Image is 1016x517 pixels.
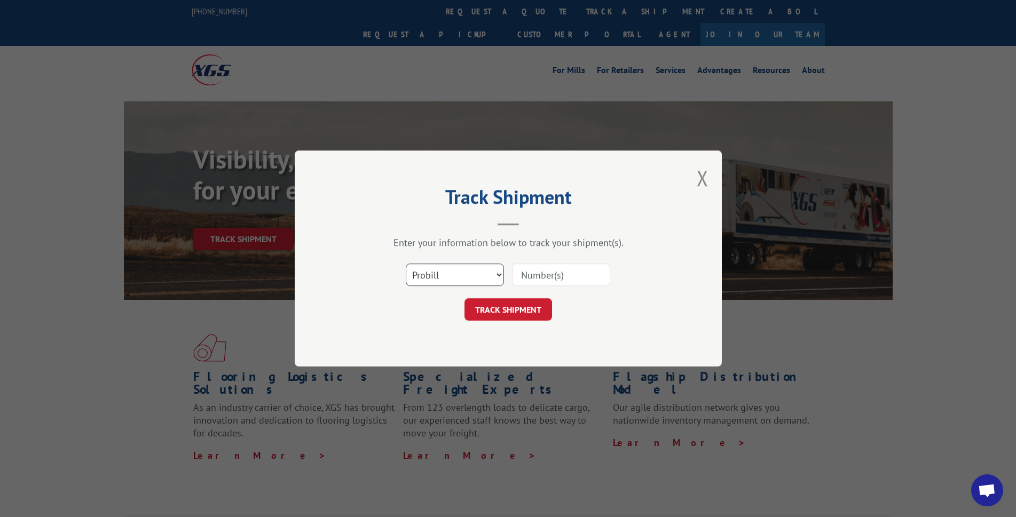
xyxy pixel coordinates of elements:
[697,164,708,192] button: Close modal
[464,298,552,321] button: TRACK SHIPMENT
[971,474,1003,506] div: Open chat
[348,189,668,210] h2: Track Shipment
[512,264,610,286] input: Number(s)
[348,236,668,249] div: Enter your information below to track your shipment(s).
